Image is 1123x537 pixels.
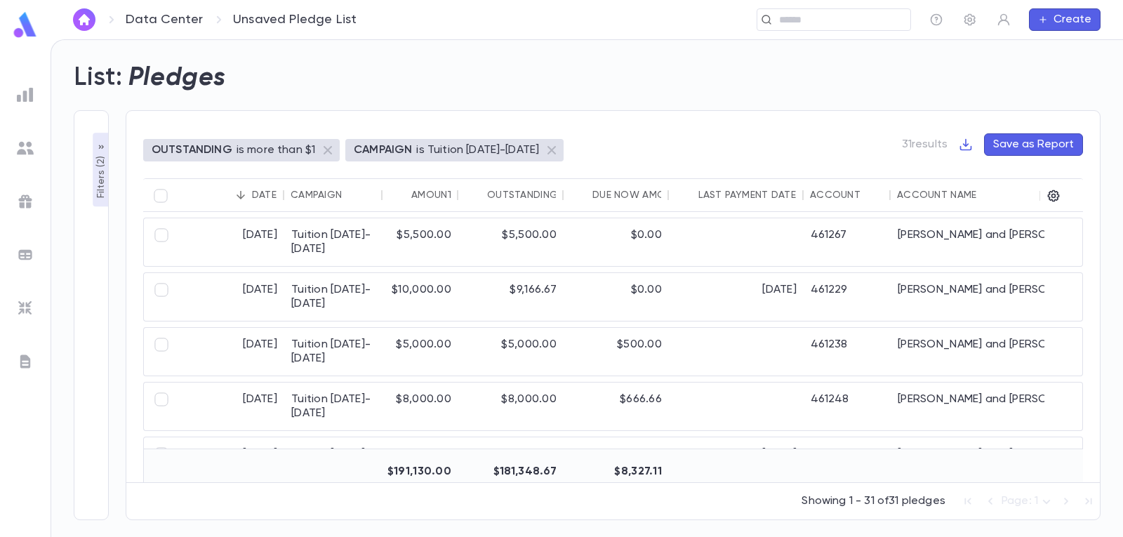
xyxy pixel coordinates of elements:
[1002,496,1038,507] span: Page: 1
[284,273,383,321] div: Tuition [DATE]-[DATE]
[11,11,39,39] img: logo
[94,153,108,199] p: Filters ( 2 )
[804,328,891,376] div: 461238
[458,383,564,430] div: $8,000.00
[126,12,203,27] a: Data Center
[291,190,342,201] div: Campaign
[802,494,945,508] p: Showing 1 - 31 of 31 pledges
[383,437,458,485] div: $6,000.00
[179,273,284,321] div: [DATE]
[976,184,999,206] button: Sort
[1002,491,1055,512] div: Page: 1
[487,190,558,201] div: Outstanding
[383,218,458,266] div: $5,500.00
[143,139,340,161] div: OUTSTANDINGis more than $1
[17,86,34,103] img: reports_grey.c525e4749d1bce6a11f5fe2a8de1b229.svg
[152,143,232,157] p: OUTSTANDING
[592,190,685,201] div: Due Now Amount
[17,300,34,317] img: imports_grey.530a8a0e642e233f2baf0ef88e8c9fcb.svg
[17,246,34,263] img: batches_grey.339ca447c9d9533ef1741baa751efc33.svg
[458,218,564,266] div: $5,500.00
[284,328,383,376] div: Tuition [DATE]-[DATE]
[342,184,364,206] button: Sort
[389,184,411,206] button: Sort
[564,218,669,266] div: $0.00
[564,455,669,489] div: $8,327.11
[804,218,891,266] div: 461267
[891,328,1101,376] div: [PERSON_NAME] and [PERSON_NAME]
[891,273,1101,321] div: [PERSON_NAME] and [PERSON_NAME]
[669,437,804,485] div: [DATE]
[897,190,976,201] div: Account Name
[17,193,34,210] img: campaigns_grey.99e729a5f7ee94e3726e6486bddda8f1.svg
[284,383,383,430] div: Tuition [DATE]-[DATE]
[179,218,284,266] div: [DATE]
[458,328,564,376] div: $5,000.00
[252,190,277,201] div: Date
[676,184,698,206] button: Sort
[383,328,458,376] div: $5,000.00
[564,328,669,376] div: $500.00
[230,184,252,206] button: Sort
[284,437,383,485] div: Tuition [DATE]-[DATE]
[411,190,454,201] div: Amount
[902,138,948,152] p: 31 results
[383,455,458,489] div: $191,130.00
[179,328,284,376] div: [DATE]
[564,437,669,485] div: $-54.55
[383,273,458,321] div: $10,000.00
[74,62,123,93] h2: List:
[93,133,109,207] button: Filters (2)
[17,353,34,370] img: letters_grey.7941b92b52307dd3b8a917253454ce1c.svg
[354,143,412,157] p: CAMPAIGN
[1029,8,1101,31] button: Create
[458,437,564,485] div: $5,400.00
[860,184,883,206] button: Sort
[564,273,669,321] div: $0.00
[284,218,383,266] div: Tuition [DATE]-[DATE]
[416,143,539,157] p: is Tuition [DATE]-[DATE]
[458,273,564,321] div: $9,166.67
[891,437,1101,485] div: [PERSON_NAME] and [PERSON_NAME]
[669,273,804,321] div: [DATE]
[891,383,1101,430] div: [PERSON_NAME] and [PERSON_NAME]
[804,383,891,430] div: 461248
[345,139,564,161] div: CAMPAIGNis Tuition [DATE]-[DATE]
[564,383,669,430] div: $666.66
[810,190,873,201] div: Account ID
[891,218,1101,266] div: [PERSON_NAME] and [PERSON_NAME]
[465,184,487,206] button: Sort
[984,133,1083,156] button: Save as Report
[179,437,284,485] div: [DATE]
[383,383,458,430] div: $8,000.00
[17,140,34,157] img: students_grey.60c7aba0da46da39d6d829b817ac14fc.svg
[698,190,796,201] div: Last Payment Date
[179,383,284,430] div: [DATE]
[233,12,357,27] p: Unsaved Pledge List
[804,273,891,321] div: 461229
[570,184,592,206] button: Sort
[458,455,564,489] div: $181,348.67
[804,437,891,485] div: 461269
[76,14,93,25] img: home_white.a664292cf8c1dea59945f0da9f25487c.svg
[237,143,315,157] p: is more than $1
[128,62,226,93] h2: Pledges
